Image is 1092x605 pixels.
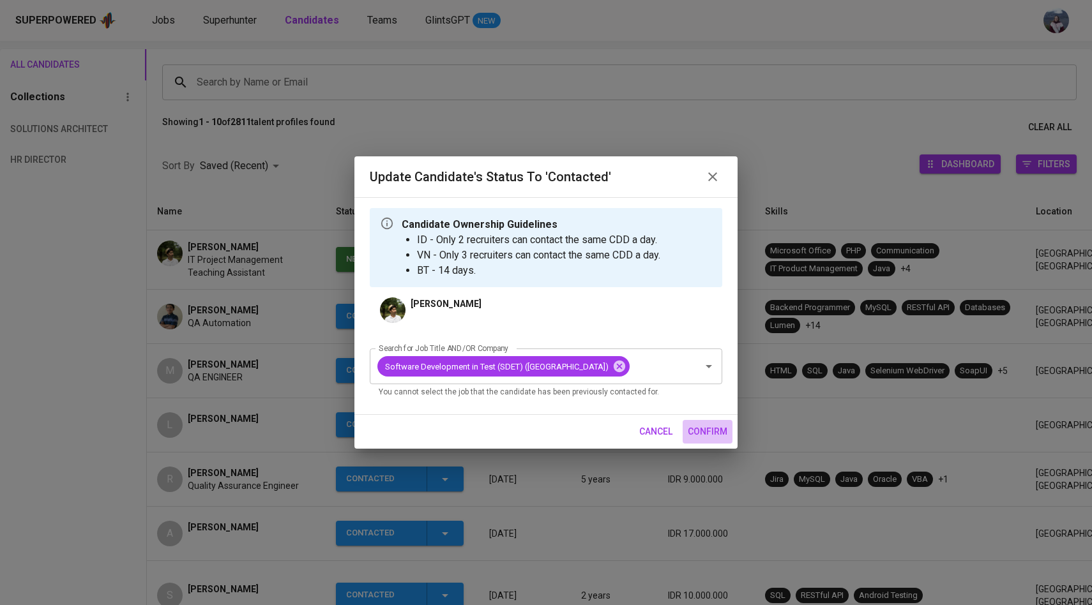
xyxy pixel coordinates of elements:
li: VN - Only 3 recruiters can contact the same CDD a day. [417,248,660,263]
p: You cannot select the job that the candidate has been previously contacted for. [379,386,713,399]
img: a63cdac5b198052177db239e357c794b.jpg [380,297,406,323]
button: confirm [683,420,732,444]
div: Software Development in Test (SDET) ([GEOGRAPHIC_DATA]) [377,356,630,377]
button: cancel [634,420,678,444]
li: BT - 14 days. [417,263,660,278]
button: Open [700,357,718,375]
span: confirm [688,424,727,440]
span: Software Development in Test (SDET) ([GEOGRAPHIC_DATA]) [377,361,616,373]
span: cancel [639,424,672,440]
p: [PERSON_NAME] [411,297,482,310]
h6: Update Candidate's Status to 'Contacted' [370,167,611,187]
p: Candidate Ownership Guidelines [402,217,660,232]
li: ID - Only 2 recruiters can contact the same CDD a day. [417,232,660,248]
